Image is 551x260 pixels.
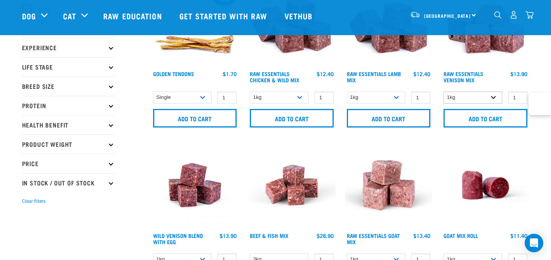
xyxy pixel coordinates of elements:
img: home-icon@2x.png [525,11,534,19]
div: $12.40 [413,71,430,77]
div: $28.90 [317,233,334,239]
p: Life Stage [22,57,115,76]
input: Add to cart [444,109,527,127]
input: 1 [314,92,334,104]
p: Breed Size [22,76,115,96]
input: 1 [217,92,237,104]
div: $12.40 [317,71,334,77]
div: Open Intercom Messenger [525,234,543,252]
img: user.png [510,11,518,19]
a: Vethub [277,0,322,31]
a: Cat [63,10,76,22]
a: Raw Education [96,0,171,31]
input: Add to cart [153,109,237,127]
a: Goat Mix Roll [444,234,478,237]
input: Add to cart [347,109,431,127]
div: $13.90 [510,71,527,77]
a: Raw Essentials Lamb Mix [347,72,401,81]
p: Experience [22,38,115,57]
p: Price [22,154,115,173]
div: $1.70 [223,71,237,77]
div: $13.40 [413,233,430,239]
input: Add to cart [250,109,334,127]
a: Wild Venison Blend with Egg [153,234,203,243]
img: van-moving.png [410,11,420,18]
div: $13.90 [220,233,237,239]
img: Goat M Ix 38448 [345,141,433,229]
div: $11.40 [510,233,527,239]
input: 1 [411,92,430,104]
p: In Stock / Out Of Stock [22,173,115,192]
p: Protein [22,96,115,115]
a: Raw Essentials Goat Mix [347,234,400,243]
a: Get started with Raw [172,0,277,31]
img: Venison Egg 1616 [151,141,239,229]
a: Beef & Fish Mix [250,234,288,237]
img: Beef Mackerel 1 [248,141,336,229]
a: Raw Essentials Chicken & Wild Mix [250,72,299,81]
p: Product Weight [22,134,115,154]
a: Raw Essentials Venison Mix [444,72,483,81]
button: Open Sortd panel [529,93,551,115]
span: [GEOGRAPHIC_DATA] [424,14,471,17]
img: home-icon-1@2x.png [494,11,502,19]
a: Dog [22,10,36,22]
img: Raw Essentials Chicken Lamb Beef Bulk Minced Raw Dog Food Roll Unwrapped [442,141,529,229]
button: Clear filters [22,198,46,205]
p: Health Benefit [22,115,115,134]
a: Golden Tendons [153,72,194,75]
input: 1 [508,92,527,104]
